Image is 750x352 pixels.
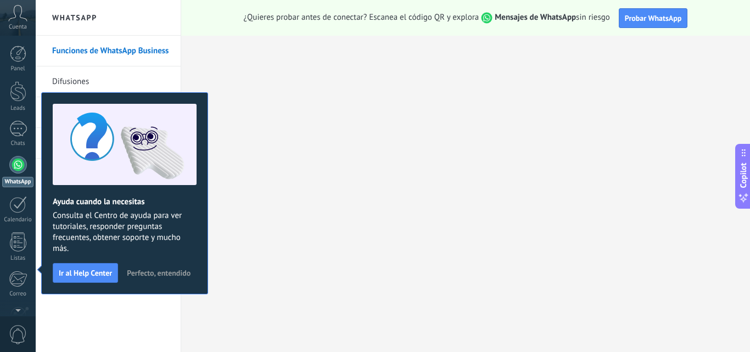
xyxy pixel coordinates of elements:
span: Probar WhatsApp [625,13,682,23]
span: Copilot [738,163,749,188]
a: Difusiones [52,66,170,97]
div: Chats [2,140,34,147]
span: Ir al Help Center [59,269,112,277]
span: Consulta el Centro de ayuda para ver tutoriales, responder preguntas frecuentes, obtener soporte ... [53,210,197,254]
div: Listas [2,255,34,262]
span: Perfecto, entendido [127,269,191,277]
button: Probar WhatsApp [619,8,688,28]
div: Correo [2,290,34,298]
button: Ir al Help Center [53,263,118,283]
span: Cuenta [9,24,27,31]
a: Funciones de WhatsApp Business [52,36,170,66]
button: Perfecto, entendido [122,265,195,281]
li: Difusiones [36,66,181,97]
span: ¿Quieres probar antes de conectar? Escanea el código QR y explora sin riesgo [244,12,610,24]
div: Calendario [2,216,34,224]
div: Panel [2,65,34,72]
div: WhatsApp [2,177,33,187]
div: Leads [2,105,34,112]
li: Funciones de WhatsApp Business [36,36,181,66]
strong: Mensajes de WhatsApp [495,12,576,23]
h2: Ayuda cuando la necesitas [53,197,197,207]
